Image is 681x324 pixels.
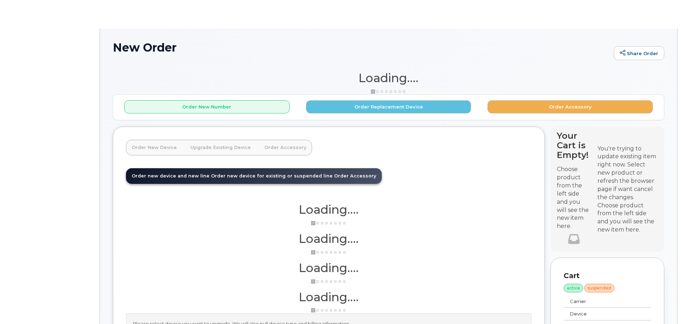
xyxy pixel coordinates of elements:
[113,71,664,84] h1: Loading....
[311,279,347,284] img: ajax-loader-3a6953c30dc77f0bf724df975f13086db4f4c1262e45940f03d1251963f1bf2e.gif
[311,308,347,313] img: ajax-loader-3a6953c30dc77f0bf724df975f13086db4f4c1262e45940f03d1251963f1bf2e.gif
[564,295,635,308] td: Carrier
[597,202,658,234] div: Choose product from the left side and you will see the new item here.
[311,221,347,226] img: ajax-loader-3a6953c30dc77f0bf724df975f13086db4f4c1262e45940f03d1251963f1bf2e.gif
[211,173,333,179] span: Order new device for existing or suspended line
[487,100,653,113] button: Order Accessory
[371,89,406,94] img: ajax-loader-3a6953c30dc77f0bf724df975f13086db4f4c1262e45940f03d1251963f1bf2e.gif
[564,284,583,292] div: active
[334,173,376,179] span: Order Accessory
[185,140,257,155] a: Upgrade Existing Device
[132,173,210,179] span: Order new device and new line
[614,46,664,60] a: Share Order
[584,284,614,292] div: suspended
[126,203,532,216] h1: Loading....
[564,308,635,320] td: Device
[311,250,347,255] img: ajax-loader-3a6953c30dc77f0bf724df975f13086db4f4c1262e45940f03d1251963f1bf2e.gif
[259,140,312,155] a: Order Accessory
[124,100,290,113] button: Order New Number
[126,291,532,303] h1: Loading....
[564,271,651,281] p: Cart
[113,41,610,54] h1: New Order
[306,100,471,113] button: Order Replacement Device
[557,131,591,160] h4: Your Cart is Empty!
[126,140,183,155] a: Order New Device
[126,261,532,274] h1: Loading....
[597,145,658,202] div: You're trying to update existing item right now. Select new product or refresh the browser page i...
[126,232,532,245] h1: Loading....
[557,165,591,230] p: Choose product from the left side and you will see the new item here.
